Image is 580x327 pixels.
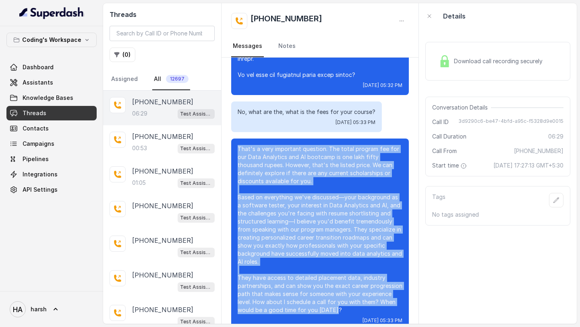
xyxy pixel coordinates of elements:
span: Contacts [23,124,49,132]
a: Contacts [6,121,97,136]
span: Threads [23,109,46,117]
span: [DATE] 17:27:13 GMT+5:30 [493,161,563,170]
p: [PHONE_NUMBER] [132,166,193,176]
p: [PHONE_NUMBER] [132,97,193,107]
p: Details [443,11,466,21]
span: API Settings [23,186,58,194]
p: 01:05 [132,179,146,187]
p: Test Assistant-3 [180,248,212,257]
a: Messages [231,35,264,57]
p: Tags [432,193,445,207]
span: harsh [31,305,47,313]
p: 00:53 [132,144,147,152]
nav: Tabs [110,68,215,90]
p: [PHONE_NUMBER] [132,270,193,280]
span: [DATE] 05:32 PM [363,82,402,89]
span: 12697 [166,75,188,83]
a: Assigned [110,68,139,90]
a: Dashboard [6,60,97,75]
a: All12697 [152,68,190,90]
p: Coding's Workspace [22,35,81,45]
p: No tags assigned [432,211,563,219]
p: [PHONE_NUMBER] [132,132,193,141]
a: Pipelines [6,152,97,166]
span: Integrations [23,170,58,178]
p: 06:29 [132,110,147,118]
p: [PHONE_NUMBER] [132,305,193,315]
a: Threads [6,106,97,120]
nav: Tabs [231,35,409,57]
span: Dashboard [23,63,54,71]
span: [PHONE_NUMBER] [514,147,563,155]
span: Campaigns [23,140,54,148]
span: Knowledge Bases [23,94,73,102]
a: Campaigns [6,137,97,151]
a: Assistants [6,75,97,90]
span: Start time [432,161,468,170]
a: Integrations [6,167,97,182]
p: [PHONE_NUMBER] [132,201,193,211]
span: Call From [432,147,457,155]
p: Test Assistant- 2 [180,110,212,118]
a: Notes [277,35,297,57]
p: Test Assistant-3 [180,318,212,326]
span: 06:29 [548,132,563,141]
span: Call ID [432,118,449,126]
p: Test Assistant-3 [180,145,212,153]
button: (0) [110,48,135,62]
span: [DATE] 05:33 PM [336,119,375,126]
span: [DATE] 05:33 PM [362,317,402,324]
span: Call Duration [432,132,466,141]
button: Coding's Workspace [6,33,97,47]
a: API Settings [6,182,97,197]
img: Lock Icon [439,55,451,67]
span: Conversation Details [432,103,491,112]
p: Test Assistant-3 [180,214,212,222]
span: 3d9290c6-be47-4bfd-a95c-f5328d9e0015 [458,118,563,126]
a: harsh [6,298,97,321]
h2: Threads [110,10,215,19]
span: Pipelines [23,155,49,163]
p: [PHONE_NUMBER] [132,236,193,245]
h2: [PHONE_NUMBER] [251,13,322,29]
text: HA [13,305,23,314]
input: Search by Call ID or Phone Number [110,26,215,41]
a: Knowledge Bases [6,91,97,105]
p: Test Assistant-3 [180,179,212,187]
p: Test Assistant-3 [180,283,212,291]
p: No, what are the, what is the fees for your course? [238,108,375,116]
img: light.svg [19,6,84,19]
span: Assistants [23,79,53,87]
p: That's a very important question. The total program fee for our Data Analytics and AI bootcamp is... [238,145,402,314]
span: Download call recording securely [454,57,546,65]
